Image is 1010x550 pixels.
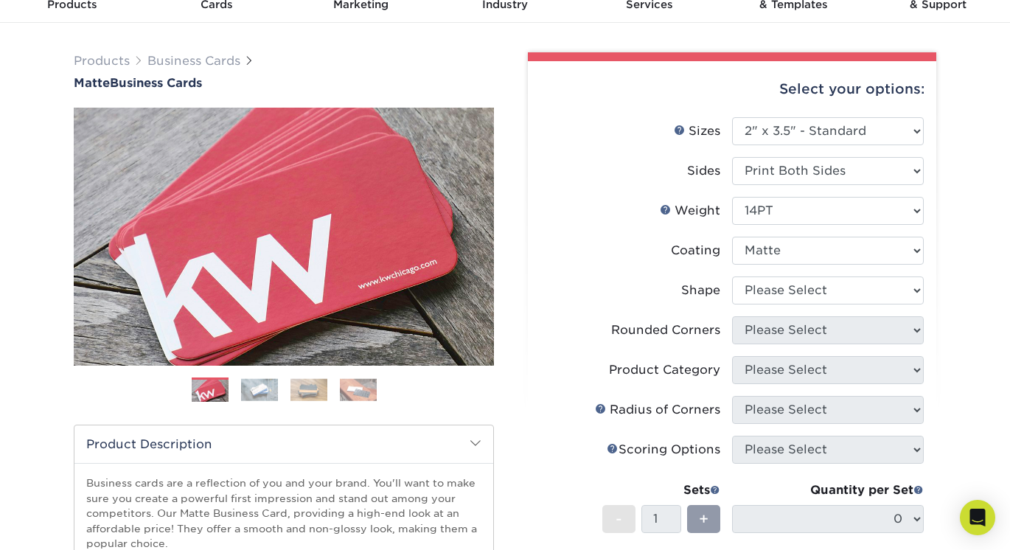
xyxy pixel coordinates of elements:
div: Quantity per Set [732,481,924,499]
div: Product Category [609,361,720,379]
div: Rounded Corners [611,321,720,339]
a: Business Cards [147,54,240,68]
span: - [616,508,622,530]
span: + [699,508,708,530]
div: Scoring Options [607,441,720,459]
img: Business Cards 04 [340,378,377,401]
h1: Business Cards [74,76,494,90]
h2: Product Description [74,425,493,463]
div: Sets [602,481,720,499]
div: Sides [687,162,720,180]
div: Coating [671,242,720,260]
div: Sizes [674,122,720,140]
img: Business Cards 01 [192,372,229,409]
div: Shape [681,282,720,299]
img: Business Cards 03 [290,378,327,401]
a: MatteBusiness Cards [74,76,494,90]
span: Matte [74,76,110,90]
div: Select your options: [540,61,924,117]
div: Radius of Corners [595,401,720,419]
div: Weight [660,202,720,220]
div: Open Intercom Messenger [960,500,995,535]
a: Products [74,54,130,68]
img: Matte 01 [74,27,494,447]
img: Business Cards 02 [241,378,278,401]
